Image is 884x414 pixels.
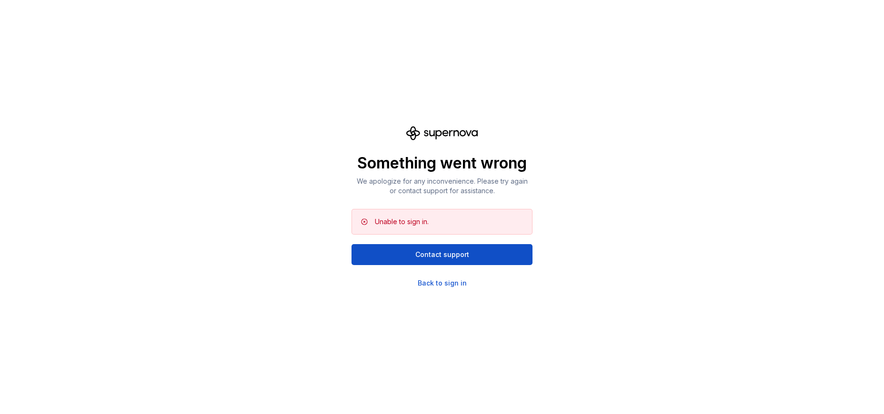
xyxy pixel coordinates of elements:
button: Contact support [352,244,532,265]
div: Unable to sign in. [375,217,429,227]
a: Back to sign in [418,278,467,288]
span: Contact support [415,250,469,259]
p: We apologize for any inconvenience. Please try again or contact support for assistance. [352,177,532,196]
p: Something went wrong [352,154,532,173]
